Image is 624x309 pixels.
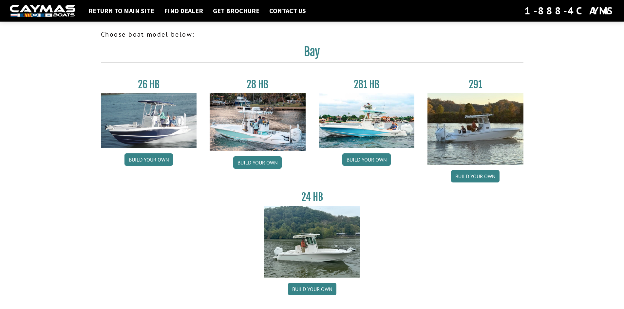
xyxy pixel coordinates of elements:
a: Build your own [288,283,336,295]
div: 1-888-4CAYMAS [524,4,614,18]
a: Build your own [124,153,173,166]
a: Build your own [451,170,500,182]
img: 28-hb-twin.jpg [319,93,415,148]
h3: 28 HB [210,78,306,91]
a: Find Dealer [161,7,206,15]
h3: 24 HB [264,191,360,203]
h3: 26 HB [101,78,197,91]
a: Return to main site [85,7,158,15]
img: 26_new_photo_resized.jpg [101,93,197,148]
img: white-logo-c9c8dbefe5ff5ceceb0f0178aa75bf4bb51f6bca0971e226c86eb53dfe498488.png [10,5,75,17]
p: Choose boat model below: [101,29,523,39]
h3: 291 [427,78,523,91]
img: 291_Thumbnail.jpg [427,93,523,165]
a: Build your own [342,153,391,166]
a: Contact Us [266,7,309,15]
img: 24_HB_thumbnail.jpg [264,206,360,277]
a: Get Brochure [210,7,263,15]
h2: Bay [101,44,523,63]
img: 28_hb_thumbnail_for_caymas_connect.jpg [210,93,306,151]
h3: 281 HB [319,78,415,91]
a: Build your own [233,156,282,169]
